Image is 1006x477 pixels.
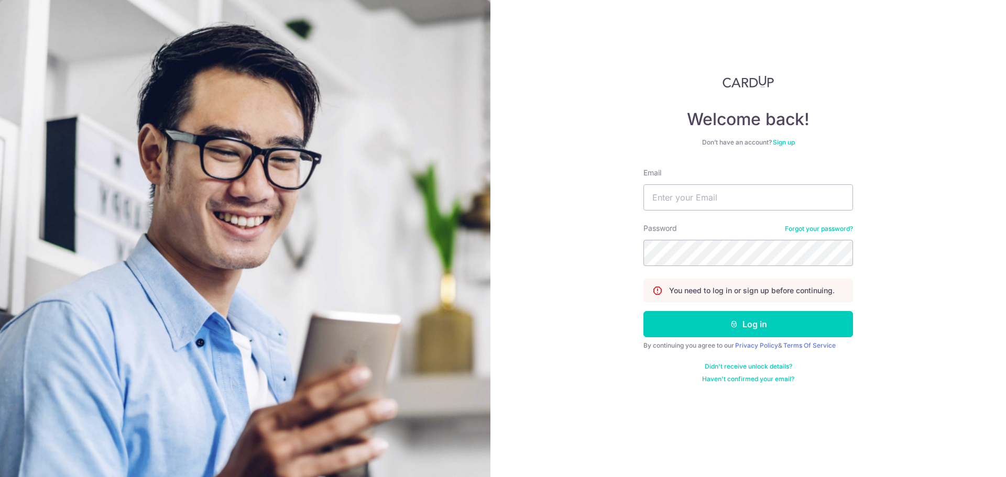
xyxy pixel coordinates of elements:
a: Terms Of Service [783,341,836,349]
a: Haven't confirmed your email? [702,375,794,383]
a: Privacy Policy [735,341,778,349]
div: By continuing you agree to our & [643,341,853,350]
button: Log in [643,311,853,337]
input: Enter your Email [643,184,853,210]
label: Password [643,223,677,234]
img: CardUp Logo [723,75,774,88]
a: Forgot your password? [785,225,853,233]
h4: Welcome back! [643,109,853,130]
a: Didn't receive unlock details? [705,362,792,371]
div: Don’t have an account? [643,138,853,147]
a: Sign up [773,138,795,146]
label: Email [643,168,661,178]
p: You need to log in or sign up before continuing. [669,285,835,296]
